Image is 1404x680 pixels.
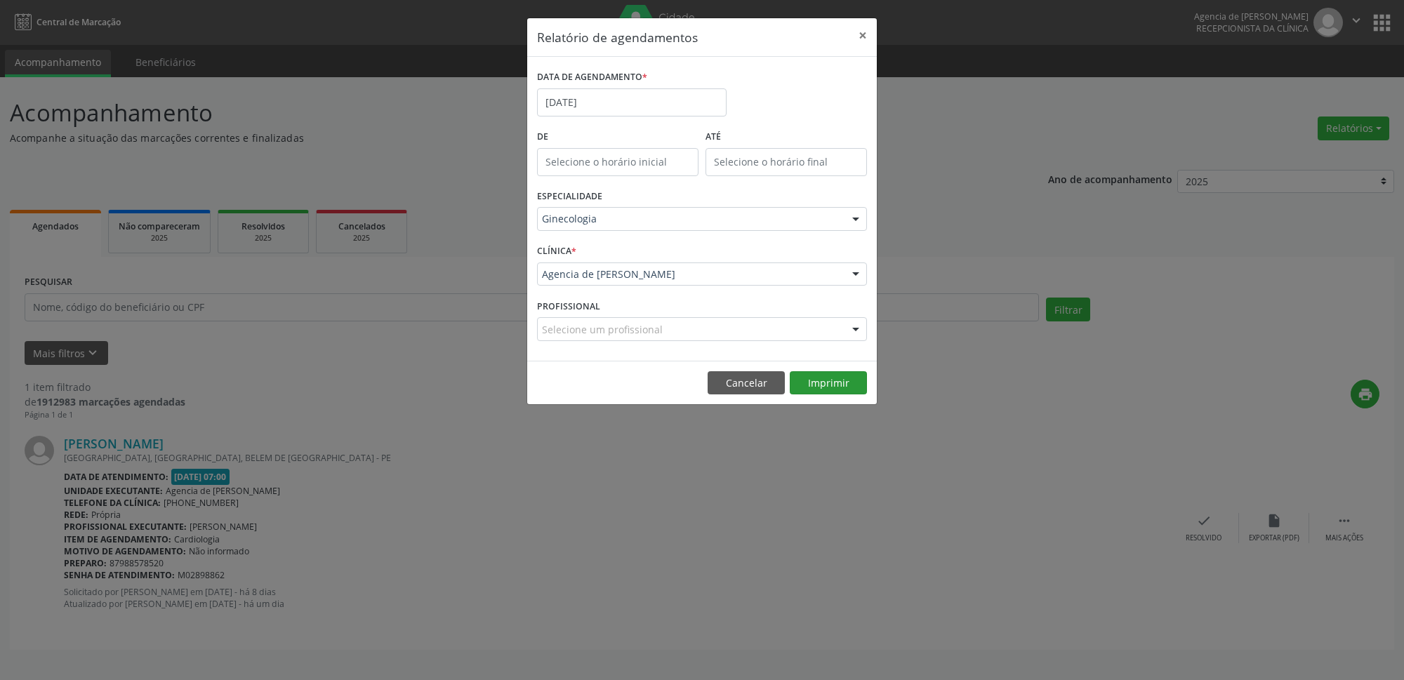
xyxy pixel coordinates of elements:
[706,126,867,148] label: ATÉ
[708,371,785,395] button: Cancelar
[542,212,838,226] span: Ginecologia
[542,267,838,281] span: Agencia de [PERSON_NAME]
[537,186,602,208] label: ESPECIALIDADE
[537,88,727,116] input: Selecione uma data ou intervalo
[537,148,698,176] input: Selecione o horário inicial
[849,18,877,53] button: Close
[537,28,698,46] h5: Relatório de agendamentos
[542,322,663,337] span: Selecione um profissional
[706,148,867,176] input: Selecione o horário final
[790,371,867,395] button: Imprimir
[537,67,647,88] label: DATA DE AGENDAMENTO
[537,126,698,148] label: De
[537,241,576,262] label: CLÍNICA
[537,295,600,317] label: PROFISSIONAL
